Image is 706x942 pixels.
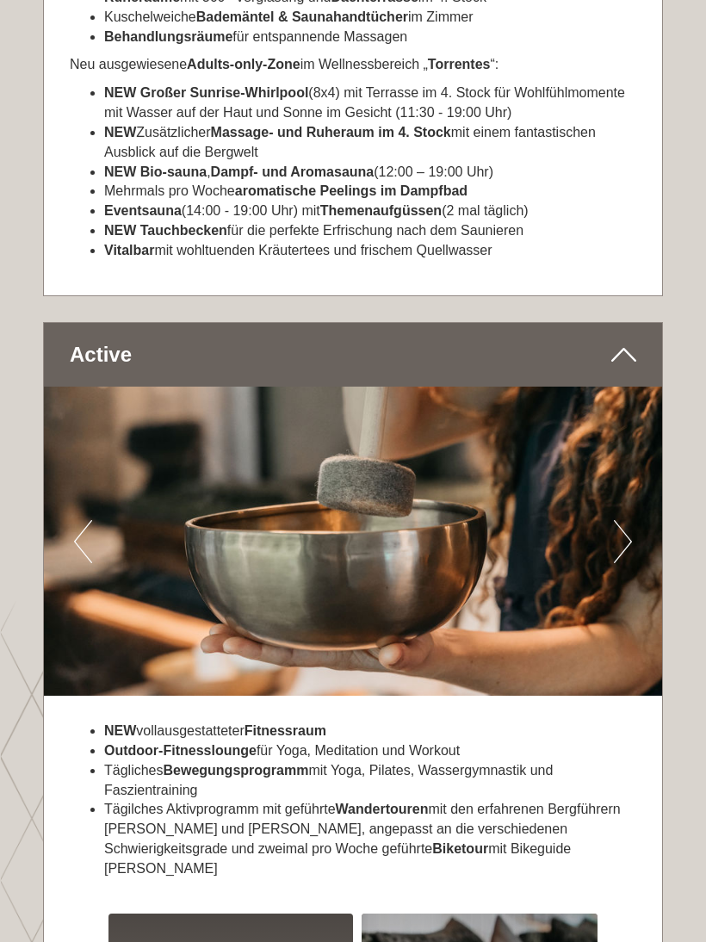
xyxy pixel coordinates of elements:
strong: Dampf- und Aromasauna [211,164,375,179]
strong: Fitnessraum [245,723,326,738]
li: Tägliches mit Yoga, Pilates, Wassergymnastik und Faszientraining [104,761,636,801]
strong: Vitalbar [104,243,154,257]
li: (14:00 - 19:00 Uhr) mit (2 mal täglich) [104,201,636,221]
strong: NEW [104,85,136,100]
strong: NEW Bio-sauna [104,164,207,179]
strong: Wandertouren [336,802,429,816]
li: Tägilches Aktivprogramm mit geführte mit den erfahrenen Bergführern [PERSON_NAME] und [PERSON_NAM... [104,800,636,878]
strong: Massage- und Ruheraum im 4. Stock [211,125,451,139]
strong: NEW [104,723,136,738]
li: (8x4) mit Terrasse im 4. Stock für Wohlfühlmomente mit Wasser auf der Haut und Sonne im Gesicht (... [104,84,636,123]
strong: Outdoor-Fitnesslounge [104,743,257,758]
strong: NEW [104,125,136,139]
li: mit wohltuenden Kräutertees und frischem Quellwasser [104,241,636,261]
strong: Behandlungsräume [104,29,232,44]
li: für die perfekte Erfrischung nach dem Saunieren [104,221,636,241]
li: für entspannende Massagen [104,28,636,47]
li: Kuschelweiche im Zimmer [104,8,636,28]
strong: Großer Sunrise-Whirlpool [140,85,309,100]
li: Mehrmals pro Woche [104,182,636,201]
li: , (12:00 – 19:00 Uhr) [104,163,636,183]
strong: Biketour [432,841,488,856]
p: Neu ausgewiesene im Wellnessbereich „ “: [70,55,636,75]
strong: Eventsauna [104,203,182,218]
strong: aromatische Peelings im Dampfbad [235,183,468,198]
div: Active [44,323,662,387]
li: vollausgestatteter [104,722,636,741]
strong: Bademäntel & Saunahandtücher [196,9,408,24]
button: Next [614,520,632,563]
li: für Yoga, Meditation und Workout [104,741,636,761]
strong: Bewegungsprogramm [163,763,308,778]
button: Previous [74,520,92,563]
strong: Torrentes [428,57,491,71]
strong: NEW Tauchbecken [104,223,227,238]
strong: Adults-only-Zone [187,57,300,71]
li: Zusätzlicher mit einem fantastischen Ausblick auf die Bergwelt [104,123,636,163]
strong: Themenaufgüssen [320,203,442,218]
